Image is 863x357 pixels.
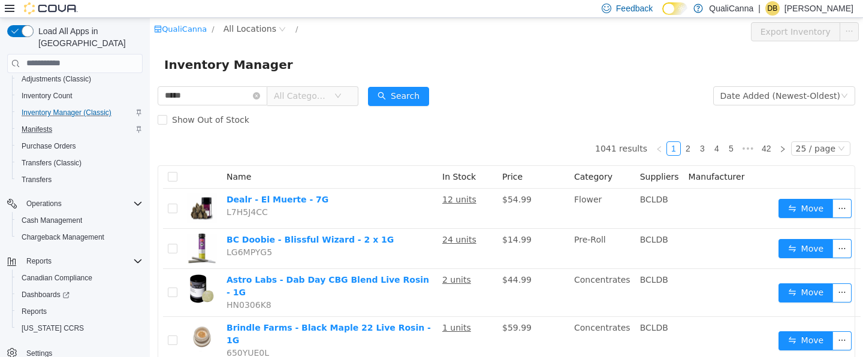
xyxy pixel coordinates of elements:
span: Feedback [616,2,653,14]
button: icon: swapMove [629,181,684,200]
button: Operations [2,195,147,212]
u: 12 units [292,177,327,186]
span: Chargeback Management [22,232,104,242]
span: Cash Management [17,213,143,228]
span: Load All Apps in [GEOGRAPHIC_DATA] [34,25,143,49]
a: Cash Management [17,213,87,228]
button: icon: swapMove [629,265,684,285]
span: Name [77,154,101,164]
span: Transfers (Classic) [22,158,82,168]
a: Chargeback Management [17,230,109,244]
span: Inventory Manager (Classic) [17,105,143,120]
button: Reports [22,254,56,268]
button: icon: ellipsis [683,265,702,285]
span: Price [352,154,373,164]
span: Show Out of Stock [17,97,104,107]
span: Inventory Count [17,89,143,103]
span: Dark Mode [662,15,663,16]
i: icon: down [691,74,698,83]
span: Manufacturer [539,154,595,164]
a: Dashboards [12,286,147,303]
td: Concentrates [420,299,485,347]
span: All Locations [74,4,126,17]
a: Canadian Compliance [17,271,97,285]
span: Canadian Compliance [22,273,92,283]
button: Transfers (Classic) [12,155,147,171]
button: Inventory Manager (Classic) [12,104,147,121]
i: icon: left [506,128,513,135]
button: icon: ellipsis [683,221,702,240]
i: icon: close-circle [103,74,110,81]
a: Brindle Farms - Black Maple 22 Live Rosin - 1G [77,305,281,327]
span: $59.99 [352,305,382,314]
span: BCLDB [490,257,518,267]
button: icon: searchSearch [218,69,279,88]
span: DB [768,1,778,16]
span: Reports [26,256,52,266]
a: Transfers [17,173,56,187]
a: Transfers (Classic) [17,156,86,170]
span: / [146,7,148,16]
span: All Categories [124,72,179,84]
u: 24 units [292,217,327,226]
button: icon: ellipsis [683,313,702,332]
span: BCLDB [490,217,518,226]
a: Purchase Orders [17,139,81,153]
li: Previous Page [502,123,517,138]
span: Purchase Orders [22,141,76,151]
span: Reports [22,307,47,316]
i: icon: right [629,128,636,135]
button: Reports [2,253,147,270]
button: Chargeback Management [12,229,147,246]
div: 25 / page [646,124,686,137]
span: Chargeback Management [17,230,143,244]
span: Reports [17,304,143,319]
button: Purchase Orders [12,138,147,155]
a: 4 [560,124,574,137]
span: L7H5J4CC [77,189,118,199]
a: BC Doobie - Blissful Wizard - 2 x 1G [77,217,244,226]
span: $14.99 [352,217,382,226]
a: 2 [532,124,545,137]
button: icon: ellipsis [690,4,709,23]
button: Manifests [12,121,147,138]
a: 42 [608,124,625,137]
span: In Stock [292,154,326,164]
button: icon: swapMove [629,313,684,332]
button: Cash Management [12,212,147,229]
a: Reports [17,304,52,319]
span: Canadian Compliance [17,271,143,285]
button: icon: swapMove [629,221,684,240]
u: 2 units [292,257,321,267]
span: Purchase Orders [17,139,143,153]
a: Dashboards [17,288,74,302]
span: Inventory Manager [14,37,150,56]
span: Dashboards [22,290,70,299]
input: Dark Mode [662,2,687,15]
p: [PERSON_NAME] [784,1,853,16]
span: ••• [589,123,608,138]
a: Adjustments (Classic) [17,72,96,86]
a: 1 [517,124,530,137]
button: [US_STATE] CCRS [12,320,147,337]
button: Transfers [12,171,147,188]
span: Cash Management [22,216,82,225]
span: / [62,7,64,16]
span: Dashboards [17,288,143,302]
span: Adjustments (Classic) [22,74,91,84]
td: Pre-Roll [420,211,485,251]
li: 42 [608,123,626,138]
li: 4 [560,123,574,138]
li: 2 [531,123,545,138]
span: LG6MPYG5 [77,229,122,239]
button: icon: ellipsis [683,181,702,200]
span: Category [424,154,463,164]
a: Astro Labs - Dab Day CBG Blend Live Rosin - 1G [77,257,279,279]
span: Reports [22,254,143,268]
a: icon: shopQualiCanna [4,7,57,16]
p: | [758,1,761,16]
span: Operations [22,196,143,211]
span: Adjustments (Classic) [17,72,143,86]
a: Inventory Manager (Classic) [17,105,116,120]
li: Next Page [626,123,640,138]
